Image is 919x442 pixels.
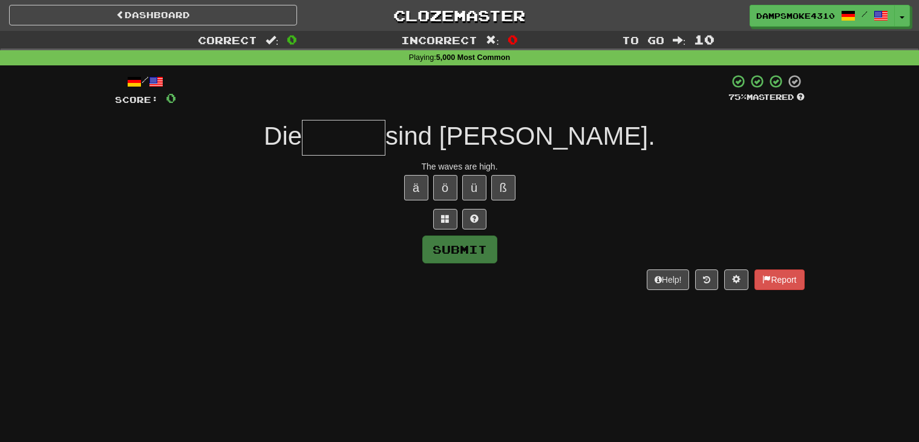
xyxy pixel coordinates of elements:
button: ä [404,175,428,200]
span: Correct [198,34,257,46]
strong: 5,000 Most Common [436,53,510,62]
div: Mastered [728,92,805,103]
span: 0 [166,90,176,105]
a: DampSmoke4310 / [750,5,895,27]
span: 75 % [728,92,747,102]
div: / [115,74,176,89]
button: Submit [422,236,497,263]
button: Single letter hint - you only get 1 per sentence and score half the points! alt+h [462,209,486,229]
button: ß [491,175,515,200]
button: ü [462,175,486,200]
span: 0 [508,32,518,47]
a: Dashboard [9,5,297,25]
span: Score: [115,94,159,105]
span: / [862,10,868,18]
button: ö [433,175,457,200]
span: DampSmoke4310 [756,10,835,21]
span: 10 [694,32,715,47]
button: Report [754,269,804,290]
div: The waves are high. [115,160,805,173]
span: Die [264,122,302,150]
span: 0 [287,32,297,47]
span: : [486,35,499,45]
span: : [673,35,686,45]
span: Incorrect [401,34,477,46]
button: Switch sentence to multiple choice alt+p [433,209,457,229]
span: To go [622,34,664,46]
button: Help! [647,269,690,290]
span: : [266,35,279,45]
button: Round history (alt+y) [695,269,718,290]
span: sind [PERSON_NAME]. [385,122,655,150]
a: Clozemaster [315,5,603,26]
